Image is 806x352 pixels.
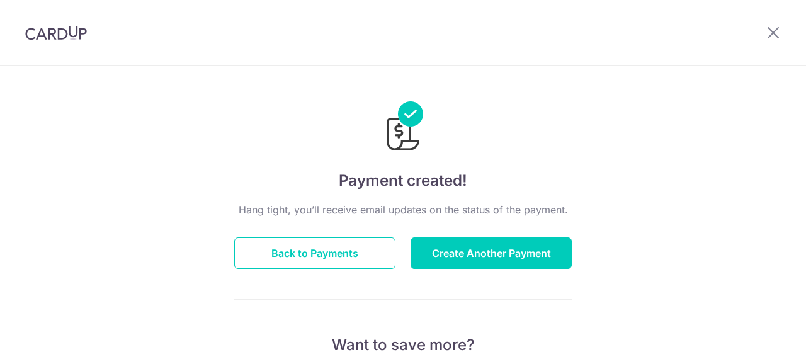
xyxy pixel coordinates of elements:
[234,237,395,269] button: Back to Payments
[411,237,572,269] button: Create Another Payment
[383,101,423,154] img: Payments
[25,25,87,40] img: CardUp
[234,169,572,192] h4: Payment created!
[234,202,572,217] p: Hang tight, you’ll receive email updates on the status of the payment.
